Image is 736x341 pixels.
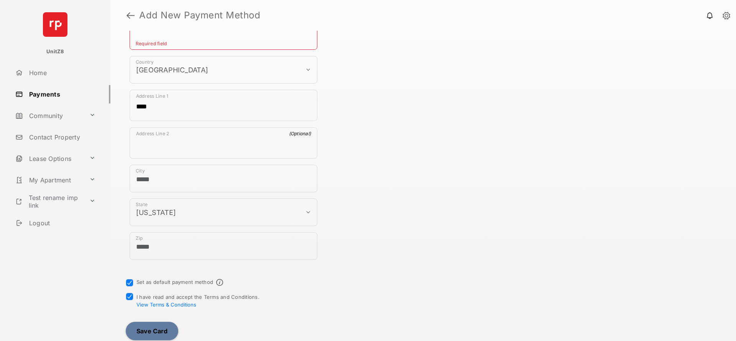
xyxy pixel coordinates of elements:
[130,127,317,159] div: payment_method_screening[postal_addresses][addressLine2]
[12,128,110,146] a: Contact Property
[130,198,317,226] div: payment_method_screening[postal_addresses][administrativeArea]
[136,294,260,308] span: I have read and accept the Terms and Conditions.
[139,11,260,20] strong: Add New Payment Method
[130,232,317,260] div: payment_method_screening[postal_addresses][postalCode]
[12,149,86,168] a: Lease Options
[12,64,110,82] a: Home
[216,279,223,286] span: Default payment method info
[12,192,86,211] a: Test rename imp link
[130,165,317,192] div: payment_method_screening[postal_addresses][locality]
[130,90,317,121] div: payment_method_screening[postal_addresses][addressLine1]
[136,302,196,308] button: I have read and accept the Terms and Conditions.
[126,322,178,340] button: Save Card
[12,214,110,232] a: Logout
[12,85,110,103] a: Payments
[46,48,64,56] p: UnitZ8
[43,12,67,37] img: svg+xml;base64,PHN2ZyB4bWxucz0iaHR0cDovL3d3dy53My5vcmcvMjAwMC9zdmciIHdpZHRoPSI2NCIgaGVpZ2h0PSI2NC...
[136,279,213,285] label: Set as default payment method
[12,107,86,125] a: Community
[130,56,317,84] div: payment_method_screening[postal_addresses][country]
[12,171,86,189] a: My Apartment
